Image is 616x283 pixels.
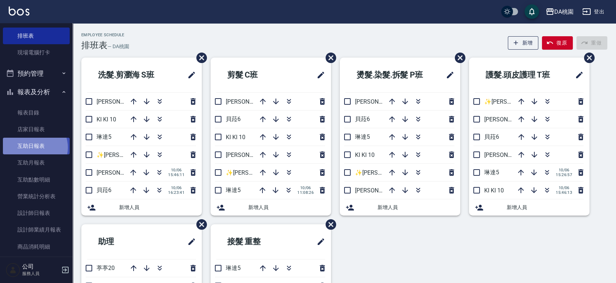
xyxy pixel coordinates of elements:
[168,186,184,190] span: 10/06
[556,172,572,177] span: 15:26:57
[441,66,454,84] span: 修改班表的標題
[97,265,115,271] span: 葶葶20
[297,186,314,190] span: 10/06
[3,104,70,121] a: 報表目錄
[556,186,572,190] span: 10/06
[22,270,59,277] p: 服務人員
[248,204,325,211] span: 新增人員
[226,265,241,271] span: 琳達5
[3,205,70,221] a: 設計師日報表
[168,172,184,177] span: 15:46:11
[97,98,143,105] span: [PERSON_NAME]3
[484,169,499,176] span: 琳達5
[484,151,531,158] span: [PERSON_NAME]3
[484,98,594,105] span: ✨[PERSON_NAME][PERSON_NAME] ✨16
[484,187,504,194] span: KI KI 10
[556,190,572,195] span: 15:46:13
[6,263,20,277] img: Person
[216,62,290,88] h2: 剪髮 C班
[3,154,70,171] a: 互助月報表
[226,98,273,105] span: [PERSON_NAME]8
[9,7,29,16] img: Logo
[3,188,70,205] a: 營業統計分析表
[3,138,70,154] a: 互助日報表
[3,221,70,238] a: 設計師業績月報表
[226,169,335,176] span: ✨[PERSON_NAME][PERSON_NAME] ✨16
[3,28,70,44] a: 排班表
[226,134,245,141] span: KI KI 10
[571,66,584,84] span: 修改班表的標題
[346,62,436,88] h2: 燙髮.染髮.拆髮 P班
[87,229,154,255] h2: 助理
[3,171,70,188] a: 互助點數明細
[525,4,539,19] button: save
[168,190,184,195] span: 16:23:41
[168,168,184,172] span: 10/06
[484,133,499,140] span: 貝菈6
[297,190,314,195] span: 11:08:26
[87,62,174,88] h2: 洗髮.剪瀏海 S班
[378,204,454,211] span: 新增人員
[97,133,111,140] span: 琳達5
[226,151,273,158] span: [PERSON_NAME]3
[507,204,584,211] span: 新增人員
[320,47,337,68] span: 刪除班表
[508,36,539,50] button: 新增
[355,187,402,194] span: [PERSON_NAME]8
[97,116,116,123] span: KI KI 10
[355,133,370,140] span: 琳達5
[542,36,573,50] button: 復原
[312,66,325,84] span: 修改班表的標題
[355,116,370,122] span: 貝菈6
[3,83,70,101] button: 報表及分析
[97,187,111,193] span: 貝菈6
[554,7,574,16] div: DA桃園
[355,151,375,158] span: KI KI 10
[3,44,70,61] a: 現場電腦打卡
[312,233,325,250] span: 修改班表的標題
[3,121,70,138] a: 店家日報表
[449,47,466,68] span: 刪除班表
[183,233,196,250] span: 修改班表的標題
[226,187,241,193] span: 琳達5
[556,168,572,172] span: 10/06
[340,199,460,216] div: 新增人員
[579,47,596,68] span: 刪除班表
[81,33,129,37] h2: Employee Schedule
[320,214,337,235] span: 刪除班表
[183,66,196,84] span: 修改班表的標題
[355,169,465,176] span: ✨[PERSON_NAME][PERSON_NAME] ✨16
[484,116,531,123] span: [PERSON_NAME]8
[355,98,402,105] span: [PERSON_NAME]3
[216,229,292,255] h2: 接髮 重整
[475,62,566,88] h2: 護髮.頭皮護理 T班
[191,47,208,68] span: 刪除班表
[22,263,59,270] h5: 公司
[81,40,107,50] h3: 排班表
[3,238,70,255] a: 商品消耗明細
[107,43,129,50] h6: — DA桃園
[3,64,70,83] button: 預約管理
[81,199,202,216] div: 新增人員
[579,5,607,18] button: 登出
[97,151,206,158] span: ✨[PERSON_NAME][PERSON_NAME] ✨16
[3,255,70,272] a: 商品庫存表
[191,214,208,235] span: 刪除班表
[119,204,196,211] span: 新增人員
[543,4,576,19] button: DA桃園
[469,199,590,216] div: 新增人員
[97,169,143,176] span: [PERSON_NAME]8
[226,116,241,122] span: 貝菈6
[211,199,331,216] div: 新增人員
